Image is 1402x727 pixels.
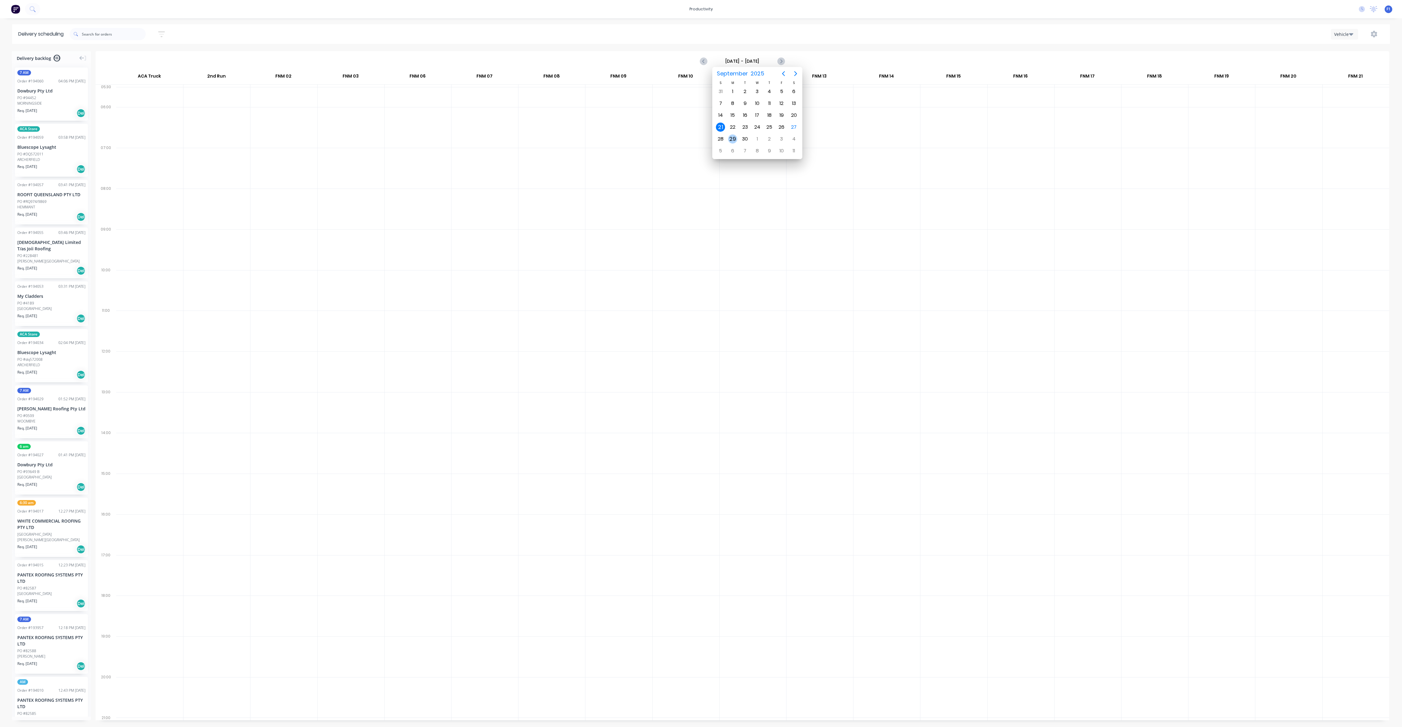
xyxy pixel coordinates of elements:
[17,405,85,412] div: [PERSON_NAME] Roofing Pty Ltd
[17,697,85,710] div: PANTEX ROOFING SYSTEMS PTY LTD
[789,99,798,108] div: Saturday, September 13, 2025
[17,340,44,346] div: Order # 194034
[17,679,28,685] span: AM
[749,68,766,79] span: 2025
[17,634,85,647] div: PANTEX ROOFING SYSTEMS PTY LTD
[96,226,116,266] div: 09:00
[716,146,725,155] div: Sunday, October 5, 2025
[765,111,774,120] div: Thursday, September 18, 2025
[96,144,116,185] div: 07:00
[96,185,116,226] div: 08:00
[17,239,85,252] div: [DEMOGRAPHIC_DATA] Limited T/as Joii Roofing
[17,135,44,140] div: Order # 194059
[753,146,762,155] div: Wednesday, October 8, 2025
[753,111,762,120] div: Wednesday, September 17, 2025
[17,88,85,94] div: Dowbury Pty Ltd
[76,599,85,608] div: Del
[763,80,776,85] div: T
[17,586,36,591] div: PO #82587
[17,212,37,217] span: Req. [DATE]
[384,71,451,84] div: FNM 06
[54,55,60,61] span: 183
[17,688,44,693] div: Order # 194010
[17,444,31,449] span: 6 am
[17,157,85,162] div: ARCHERFIELD
[17,284,44,289] div: Order # 194053
[776,80,788,85] div: F
[713,68,768,79] button: September2025
[17,301,34,306] div: PO #4189
[17,500,36,506] span: 6:30 am
[58,135,85,140] div: 03:58 PM [DATE]
[714,80,727,85] div: S
[82,28,146,40] input: Search for orders
[17,388,31,393] span: 7 AM
[1322,71,1389,84] div: FNM 21
[17,259,85,264] div: [PERSON_NAME][GEOGRAPHIC_DATA]
[58,509,85,514] div: 12:27 PM [DATE]
[17,70,31,75] span: 7 AM
[17,253,38,259] div: PO #228481
[250,71,317,84] div: FNM 02
[17,182,44,188] div: Order # 194057
[17,306,85,311] div: [GEOGRAPHIC_DATA]
[17,199,47,204] div: PO #RQ974/9869
[1188,71,1255,84] div: FNM 19
[183,71,250,84] div: 2nd Run
[728,87,737,96] div: Monday, September 1, 2025
[17,204,85,210] div: HEMMANT
[17,625,44,631] div: Order # 193957
[17,617,31,622] span: 7 AM
[728,123,737,132] div: Monday, September 22, 2025
[728,146,737,155] div: Monday, October 6, 2025
[17,426,37,431] span: Req. [DATE]
[17,532,52,537] div: [GEOGRAPHIC_DATA]
[58,688,85,693] div: 12:43 PM [DATE]
[1331,29,1358,40] button: Vehicle
[76,370,85,379] div: Del
[716,111,725,120] div: Sunday, September 14, 2025
[777,87,786,96] div: Friday, September 5, 2025
[17,266,37,271] span: Req. [DATE]
[76,109,85,118] div: Del
[76,426,85,435] div: Del
[853,71,920,84] div: FNM 14
[96,307,116,348] div: 11:00
[777,68,790,80] button: Previous page
[17,55,51,61] span: Delivery backlog
[17,151,44,157] div: PO #DQ572011
[12,24,70,44] div: Delivery scheduling
[518,71,585,84] div: FNM 08
[753,99,762,108] div: Wednesday, September 10, 2025
[789,111,798,120] div: Saturday, September 20, 2025
[96,266,116,307] div: 10:00
[1121,71,1188,84] div: FNM 18
[17,648,36,654] div: PO #82588
[789,134,798,144] div: Saturday, October 4, 2025
[17,349,85,356] div: Bluescope Lysaght
[96,633,116,673] div: 19:00
[716,87,725,96] div: Sunday, August 31, 2025
[96,470,116,511] div: 15:00
[116,71,183,84] div: ACA Truck
[17,332,40,337] span: ACA Store
[17,95,36,101] div: PO #94452
[17,191,85,198] div: ROOFIT QUEENSLAND PTY LTD
[17,469,40,475] div: PO #93649 B
[765,99,774,108] div: Thursday, September 11, 2025
[741,111,750,120] div: Tuesday, September 16, 2025
[96,388,116,429] div: 13:00
[96,83,116,103] div: 05:30
[920,71,987,84] div: FNM 15
[76,662,85,671] div: Del
[765,123,774,132] div: Thursday, September 25, 2025
[76,165,85,174] div: Del
[58,182,85,188] div: 03:41 PM [DATE]
[741,123,750,132] div: Tuesday, September 23, 2025
[686,5,716,14] div: productivity
[58,284,85,289] div: 03:31 PM [DATE]
[76,212,85,221] div: Del
[741,87,750,96] div: Tuesday, September 2, 2025
[17,482,37,487] span: Req. [DATE]
[652,71,719,84] div: FNM 10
